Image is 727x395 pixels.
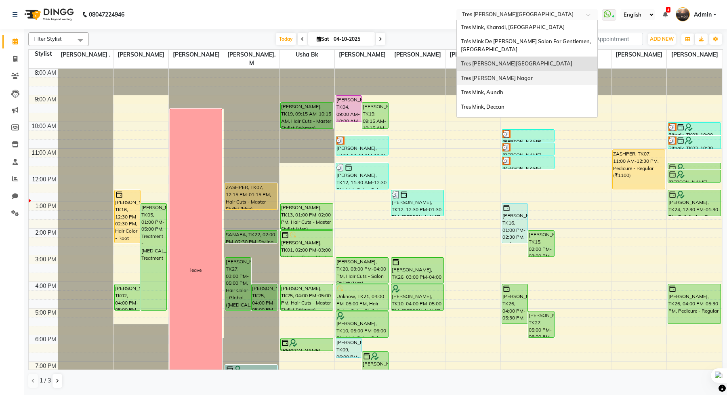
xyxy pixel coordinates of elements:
[336,284,388,310] div: Unknow, TK21, 04:00 PM-05:00 PM, Hair Cuts - Salon Stylist (Women)
[34,282,58,290] div: 4:00 PM
[613,150,665,189] div: ZASHPER, TK07, 11:00 AM-12:30 PM, Pedicure - Regular (₹1100)
[650,36,674,42] span: ADD NEW
[29,50,58,58] div: Stylist
[224,50,279,68] span: [PERSON_NAME]. M
[391,258,443,283] div: [PERSON_NAME], TK26, 03:00 PM-04:00 PM, [PERSON_NAME] - Classic Shave
[281,284,333,310] div: [PERSON_NAME], TK25, 04:00 PM-05:00 PM, Hair Cuts - Master Stylist (Women)
[693,363,719,387] iframe: chat widget
[276,33,296,45] span: Today
[89,3,124,26] b: 08047224946
[390,50,445,60] span: [PERSON_NAME]
[34,362,58,370] div: 7:00 PM
[502,130,554,142] div: [PERSON_NAME], TK08, 10:15 AM-10:45 AM, Flavoured Wax - Full Arms (Women)
[461,89,503,95] span: Tres Mink, Aundh
[141,204,166,310] div: [PERSON_NAME], TK05, 01:00 PM-05:00 PM, Treatment - [MEDICAL_DATA] Treatment
[58,50,113,60] span: [PERSON_NAME] .
[502,143,554,155] div: [PERSON_NAME], TK08, 10:45 AM-11:15 AM, Flavoured Wax - Full Legs (Women)
[33,95,58,104] div: 9:00 AM
[572,33,643,45] input: Search Appointment
[115,284,140,310] div: [PERSON_NAME], TK02, 04:00 PM-05:00 PM, Hair Cuts - Creative Head (Women)
[528,231,554,256] div: [PERSON_NAME], TK15, 02:00 PM-03:00 PM, Gel Polish (Hand)
[667,50,722,60] span: [PERSON_NAME]
[461,60,572,67] span: Tres [PERSON_NAME][GEOGRAPHIC_DATA]
[281,231,333,256] div: [PERSON_NAME], TK01, 02:00 PM-03:00 PM, Hair Cuts - Master Stylist (Women)
[40,376,51,385] span: 1 / 3
[461,75,533,81] span: Tres [PERSON_NAME] Nagar
[648,34,676,45] button: ADD NEW
[34,309,58,317] div: 5:00 PM
[668,170,720,182] div: [PERSON_NAME], TK18, 11:45 AM-12:15 PM, Peel Off Wax - Upper Lips (Women)
[445,50,500,60] span: [PERSON_NAME]
[502,204,527,243] div: [PERSON_NAME], TK16, 01:00 PM-02:30 PM, Pedicure - Regular (₹1100)
[30,122,58,130] div: 10:00 AM
[668,190,720,216] div: [PERSON_NAME], TK24, 12:30 PM-01:30 PM, Exfloliating Clean Up
[668,136,720,149] div: Rithaik, TK03, 10:30 AM-11:00 AM, Flavoured Wax - Full Back/Front (Men)
[30,175,58,184] div: 12:00 PM
[663,11,668,18] a: 4
[225,231,277,243] div: SANAEA, TK22, 02:00 PM-02:30 PM, Styling - Blow-dry without Shampoo
[362,103,388,128] div: [PERSON_NAME], TK19, 09:15 AM-10:15 AM, Hair Cuts - Salon Stylist (Men)
[115,190,140,243] div: [PERSON_NAME], TK16, 12:30 PM-02:30 PM, Hair Color - Root Touch Up ([MEDICAL_DATA] Free) (Women)
[502,284,527,324] div: [PERSON_NAME], TK26, 04:00 PM-05:30 PM, Manicure - Regular
[456,20,598,118] ng-dropdown-panel: Options list
[315,36,331,42] span: Sat
[668,284,720,324] div: [PERSON_NAME], TK26, 04:00 PM-05:30 PM, Pedicure - Regular
[666,7,670,13] span: 4
[34,255,58,264] div: 3:00 PM
[362,352,388,378] div: [PERSON_NAME], TK17, 06:30 PM-07:30 PM, Hair Cuts - Salon Stylist (Men)
[668,123,720,135] div: Rithaik, TK03, 10:00 AM-10:30 AM, Flavoured Wax - Full Arms (Men)
[169,50,224,60] span: [PERSON_NAME]
[336,338,361,357] div: [PERSON_NAME], TK09, 06:00 PM-06:45 PM, HAIR CONSULTATION
[668,163,720,169] div: [PERSON_NAME], TK18, 11:30 AM-11:45 AM, Threading - Eyebrows (Women)
[34,335,58,344] div: 6:00 PM
[676,7,690,21] img: Admin
[190,267,202,274] div: leave
[461,103,504,110] span: Tres Mink, Deccan
[30,149,58,157] div: 11:00 AM
[528,311,554,337] div: [PERSON_NAME], TK27, 05:00 PM-06:00 PM, Spa & Ritual - Exclusive
[336,311,388,337] div: [PERSON_NAME], TK10, 05:00 PM-06:00 PM, Hair Cuts - Salon Stylist (Men)
[113,50,168,60] span: [PERSON_NAME]
[281,338,333,351] div: [PERSON_NAME], TK23, 06:00 PM-06:30 PM, Styling - Blow-dry without Shampoo
[225,365,277,378] div: [PERSON_NAME], TK11, 07:00 PM-07:30 PM, Styling - Blow-dry without Shampoo
[281,103,333,128] div: [PERSON_NAME], TK19, 09:15 AM-10:15 AM, Hair Cuts - Master Stylist (Women)
[461,24,565,30] span: Tres Mink, Kharadi, [GEOGRAPHIC_DATA]
[336,136,388,155] div: [PERSON_NAME], TK08, 10:30 AM-11:15 AM, Hair Cuts - Kids (boy)
[225,183,277,209] div: ZASHPER, TK07, 12:15 PM-01:15 PM, Hair Cuts - Master Stylist (Men)
[252,284,277,310] div: [PERSON_NAME], TK25, 04:00 PM-05:00 PM, Hair Cuts - Master Stylist (Women)
[336,96,361,122] div: [PERSON_NAME], TK04, 09:00 AM-10:00 AM, Hair Cuts - Salon Stylist (Women)
[331,33,372,45] input: 2025-10-04
[33,69,58,77] div: 8:00 AM
[461,38,592,53] span: Trés Mink De [PERSON_NAME] Salon For Gentlemen, [GEOGRAPHIC_DATA]
[391,190,443,216] div: [PERSON_NAME], TK12, 12:30 PM-01:30 PM, [PERSON_NAME] - Classic Shave
[336,258,388,283] div: [PERSON_NAME], TK20, 03:00 PM-04:00 PM, Hair Cuts - Salon Stylist (Men)
[281,204,333,229] div: [PERSON_NAME], TK13, 01:00 PM-02:00 PM, Hair Cuts - Master Stylist (Men)
[34,229,58,237] div: 2:00 PM
[21,3,76,26] img: logo
[391,284,443,310] div: [PERSON_NAME], TK10, 04:00 PM-05:00 PM, [PERSON_NAME] - Classic Shave
[336,163,388,189] div: [PERSON_NAME], TK12, 11:30 AM-12:30 PM, Hair Cuts - Salon Stylist (Men)
[611,50,666,60] span: [PERSON_NAME]
[34,36,62,42] span: Filter Stylist
[279,50,334,60] span: Usha bk
[34,202,58,210] div: 1:00 PM
[502,156,554,169] div: [PERSON_NAME], TK08, 11:15 AM-11:45 AM, Flavoured Wax - underarms (Women)
[335,50,390,60] span: [PERSON_NAME]
[225,258,251,310] div: [PERSON_NAME], TK27, 03:00 PM-05:00 PM, Hair Color - Global ([MEDICAL_DATA] Free) (Men)
[694,11,712,19] span: Admin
